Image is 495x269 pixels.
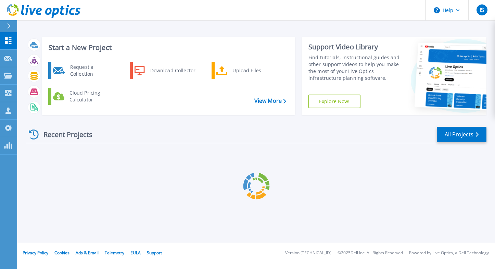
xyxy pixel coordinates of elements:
a: Cookies [54,250,69,256]
a: Cloud Pricing Calculator [48,88,118,105]
a: Ads & Email [76,250,99,256]
a: All Projects [437,127,486,142]
a: Upload Files [212,62,282,79]
li: Version: [TECHNICAL_ID] [285,251,331,255]
a: EULA [130,250,141,256]
li: © 2025 Dell Inc. All Rights Reserved [338,251,403,255]
a: Download Collector [130,62,200,79]
h3: Start a New Project [49,44,286,51]
div: Upload Files [229,64,280,77]
div: Find tutorials, instructional guides and other support videos to help you make the most of your L... [308,54,401,82]
a: Support [147,250,162,256]
a: Request a Collection [48,62,118,79]
a: Telemetry [105,250,124,256]
span: IS [480,7,484,13]
div: Recent Projects [26,126,102,143]
div: Request a Collection [67,64,117,77]
div: Support Video Library [308,42,401,51]
div: Download Collector [147,64,199,77]
li: Powered by Live Optics, a Dell Technology [409,251,489,255]
a: View More [254,98,286,104]
a: Privacy Policy [23,250,48,256]
div: Cloud Pricing Calculator [66,89,117,103]
a: Explore Now! [308,95,360,108]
